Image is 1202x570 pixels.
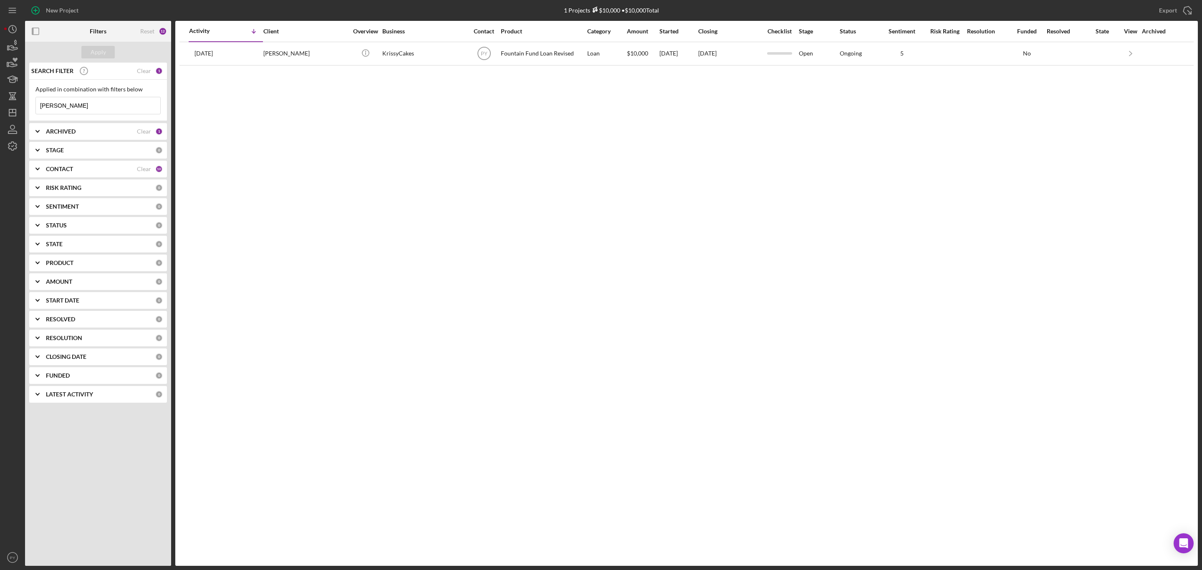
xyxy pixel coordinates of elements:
button: New Project [25,2,87,19]
div: 0 [155,372,163,379]
div: 0 [155,240,163,248]
div: Export [1159,2,1177,19]
div: Apply [91,46,106,58]
b: RESOLUTION [46,335,82,341]
div: View [1120,28,1141,35]
div: Clear [137,166,151,172]
time: [DATE] [698,50,717,57]
div: 10 [155,165,163,173]
text: PY [10,555,15,560]
b: SENTIMENT [46,203,79,210]
div: Overview [350,28,381,35]
div: 5 [881,50,923,57]
div: 0 [155,222,163,229]
time: 2025-06-11 19:04 [194,50,213,57]
b: STATE [46,241,63,247]
b: RESOLVED [46,316,75,323]
div: Started [659,28,697,35]
div: Business [382,28,466,35]
div: Open Intercom Messenger [1174,533,1194,553]
div: [DATE] [659,43,697,65]
div: State [1086,28,1119,35]
b: RISK RATING [46,184,81,191]
button: Export [1151,2,1198,19]
b: CONTACT [46,166,73,172]
div: Applied in combination with filters below [35,86,161,93]
div: Amount [627,28,658,35]
span: $10,000 [627,50,648,57]
div: No [1008,50,1046,57]
b: STATUS [46,222,67,229]
div: 0 [155,184,163,192]
div: Reset [140,28,154,35]
div: Contact [468,28,500,35]
div: Product [501,28,584,35]
div: Loan [587,43,626,65]
div: 0 [155,315,163,323]
button: Apply [81,46,115,58]
div: 0 [155,259,163,267]
div: [PERSON_NAME] [263,43,347,65]
div: 0 [155,146,163,154]
div: 0 [155,353,163,361]
div: 0 [155,203,163,210]
button: PY [4,549,21,566]
text: PY [481,51,487,57]
div: Status [840,28,880,35]
b: PRODUCT [46,260,73,266]
div: Stage [799,28,839,35]
div: KrissyCakes [382,43,466,65]
b: AMOUNT [46,278,72,285]
div: Resolution [967,28,1007,35]
div: Ongoing [840,50,862,57]
div: 0 [155,278,163,285]
div: Checklist [762,28,798,35]
b: Filters [90,28,106,35]
div: 1 [155,67,163,75]
div: Closing [698,28,761,35]
div: 1 Projects • $10,000 Total [564,7,659,14]
div: Open [799,43,839,65]
div: 0 [155,334,163,342]
div: Client [263,28,347,35]
div: 0 [155,297,163,304]
div: Sentiment [881,28,923,35]
div: Archived [1142,28,1184,35]
div: $10,000 [590,7,620,14]
div: Risk Rating [924,28,966,35]
div: 0 [155,391,163,398]
b: START DATE [46,297,79,304]
b: SEARCH FILTER [31,68,73,74]
b: FUNDED [46,372,70,379]
b: CLOSING DATE [46,353,86,360]
b: STAGE [46,147,64,154]
div: Fountain Fund Loan Revised [501,43,584,65]
div: Activity [189,28,226,34]
div: Category [587,28,626,35]
div: Resolved [1047,28,1084,35]
b: LATEST ACTIVITY [46,391,93,398]
div: 12 [159,27,167,35]
div: Clear [137,68,151,74]
div: Clear [137,128,151,135]
div: 1 [155,128,163,135]
div: New Project [46,2,78,19]
div: Funded [1008,28,1046,35]
b: ARCHIVED [46,128,76,135]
